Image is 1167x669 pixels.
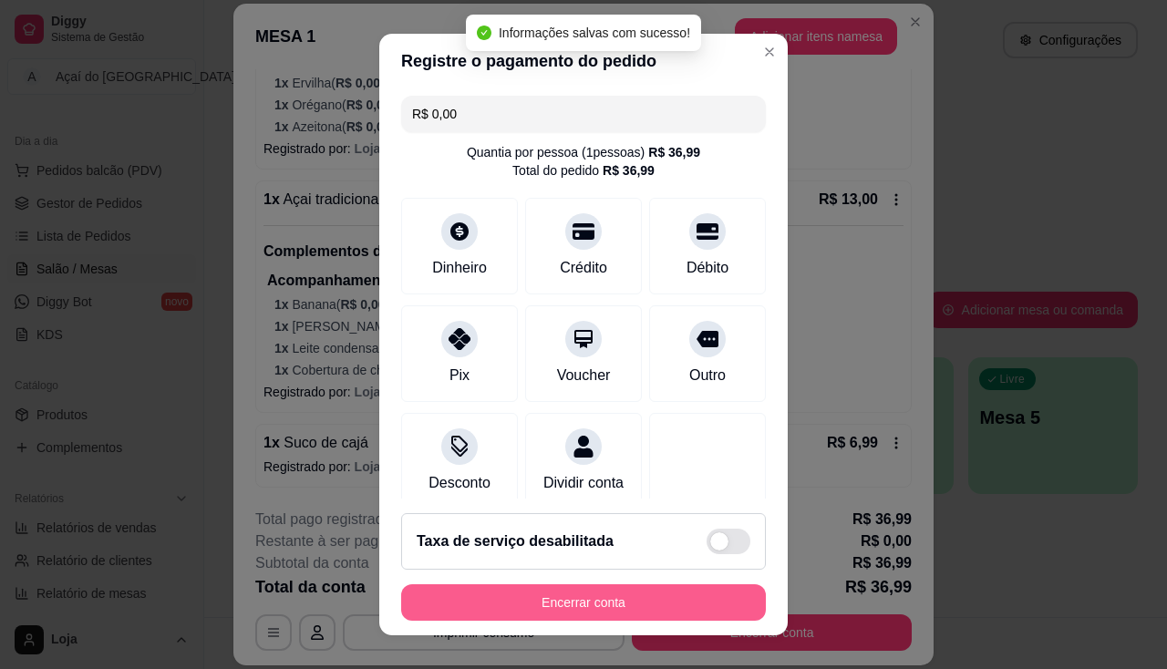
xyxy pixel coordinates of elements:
div: Voucher [557,365,611,386]
div: Dividir conta [543,472,624,494]
div: Dinheiro [432,257,487,279]
div: Desconto [429,472,491,494]
div: Pix [449,365,470,386]
span: check-circle [477,26,491,40]
div: Outro [689,365,726,386]
input: Ex.: hambúrguer de cordeiro [412,96,755,132]
div: R$ 36,99 [603,161,655,180]
h2: Taxa de serviço desabilitada [417,530,614,552]
div: Quantia por pessoa ( 1 pessoas) [467,143,700,161]
div: Total do pedido [512,161,655,180]
button: Encerrar conta [401,584,766,621]
span: Informações salvas com sucesso! [499,26,690,40]
div: Crédito [560,257,607,279]
header: Registre o pagamento do pedido [379,34,788,88]
button: Close [755,37,784,67]
div: R$ 36,99 [648,143,700,161]
div: Débito [687,257,728,279]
